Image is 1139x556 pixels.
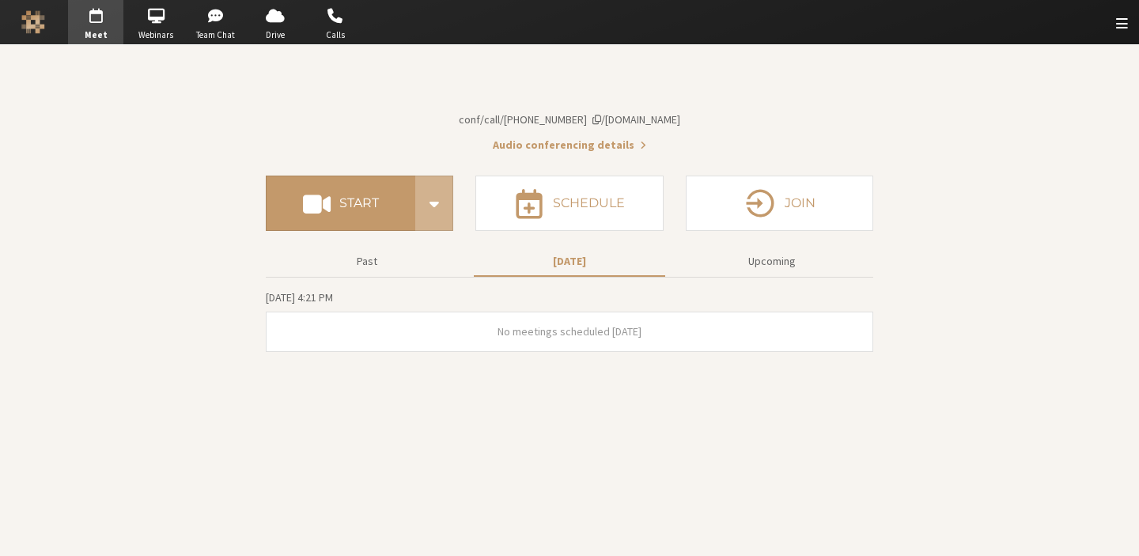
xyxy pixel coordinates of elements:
[266,289,873,352] section: Today's Meetings
[266,176,415,231] button: Start
[188,28,244,42] span: Team Chat
[248,28,303,42] span: Drive
[415,176,453,231] div: Start conference options
[474,248,665,275] button: [DATE]
[686,176,873,231] button: Join
[339,197,379,210] h4: Start
[459,112,680,127] span: Copy my meeting room link
[493,137,646,153] button: Audio conferencing details
[676,248,868,275] button: Upcoming
[553,197,625,210] h4: Schedule
[266,290,333,304] span: [DATE] 4:21 PM
[498,324,641,339] span: No meetings scheduled [DATE]
[271,248,463,275] button: Past
[128,28,184,42] span: Webinars
[266,73,873,153] section: Account details
[475,176,663,231] button: Schedule
[459,112,680,128] button: Copy my meeting room linkCopy my meeting room link
[308,28,363,42] span: Calls
[21,10,45,34] img: Iotum
[785,197,815,210] h4: Join
[68,28,123,42] span: Meet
